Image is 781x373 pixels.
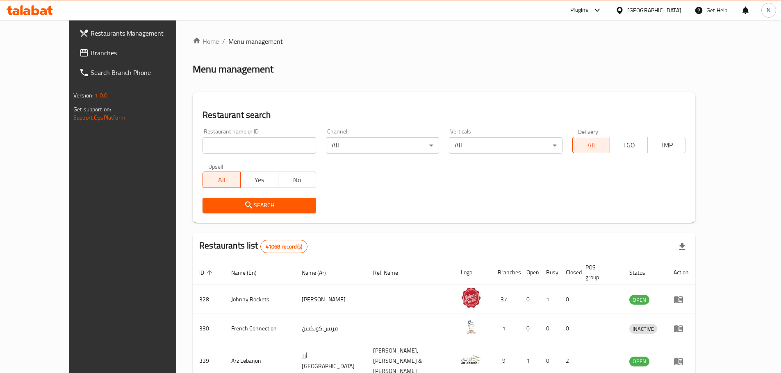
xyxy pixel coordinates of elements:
span: Get support on: [73,104,111,115]
a: Restaurants Management [73,23,200,43]
h2: Menu management [193,63,273,76]
th: Busy [540,260,559,285]
span: Status [629,268,656,278]
img: Johnny Rockets [461,287,481,308]
span: 1.0.0 [95,90,107,101]
td: 330 [193,314,225,343]
a: Search Branch Phone [73,63,200,82]
td: 1 [491,314,520,343]
button: All [572,137,610,153]
td: 0 [520,285,540,314]
td: [PERSON_NAME] [295,285,367,314]
span: N [767,6,770,15]
span: Yes [244,174,275,186]
td: 0 [559,314,579,343]
span: Menu management [228,36,283,46]
div: All [326,137,439,154]
h2: Restaurants list [199,240,307,253]
span: INACTIVE [629,324,657,334]
td: French Connection [225,314,295,343]
a: Branches [73,43,200,63]
span: Version: [73,90,93,101]
span: ID [199,268,215,278]
span: All [206,174,237,186]
button: Yes [240,172,278,188]
button: TMP [647,137,685,153]
td: 37 [491,285,520,314]
span: OPEN [629,357,649,366]
div: Menu [674,356,689,366]
td: 0 [559,285,579,314]
div: Menu [674,323,689,333]
div: INACTIVE [629,324,657,334]
input: Search for restaurant name or ID.. [203,137,316,154]
div: Export file [672,237,692,256]
h2: Restaurant search [203,109,685,121]
div: All [449,137,562,154]
span: Name (En) [231,268,267,278]
td: Johnny Rockets [225,285,295,314]
td: 0 [540,314,559,343]
span: All [576,139,607,151]
span: TMP [651,139,682,151]
label: Delivery [578,129,599,134]
button: All [203,172,241,188]
nav: breadcrumb [193,36,695,46]
div: Plugins [570,5,588,15]
span: OPEN [629,295,649,305]
div: [GEOGRAPHIC_DATA] [627,6,681,15]
div: OPEN [629,295,649,305]
span: Search [209,200,309,210]
button: TGO [610,137,648,153]
td: فرنش كونكشن [295,314,367,343]
th: Action [667,260,695,285]
span: TGO [613,139,644,151]
th: Closed [559,260,579,285]
span: Branches [91,48,193,58]
div: Menu [674,294,689,304]
span: No [282,174,313,186]
th: Logo [454,260,491,285]
td: 1 [540,285,559,314]
label: Upsell [208,163,223,169]
span: 41068 record(s) [261,243,307,251]
th: Branches [491,260,520,285]
span: Restaurants Management [91,28,193,38]
span: POS group [585,262,613,282]
img: Arz Lebanon [461,349,481,370]
td: 328 [193,285,225,314]
img: French Connection [461,316,481,337]
div: Total records count [260,240,307,253]
span: Name (Ar) [302,268,337,278]
span: Ref. Name [373,268,409,278]
button: No [278,172,316,188]
button: Search [203,198,316,213]
a: Home [193,36,219,46]
li: / [222,36,225,46]
th: Open [520,260,540,285]
span: Search Branch Phone [91,68,193,77]
a: Support.OpsPlatform [73,112,125,123]
td: 0 [520,314,540,343]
